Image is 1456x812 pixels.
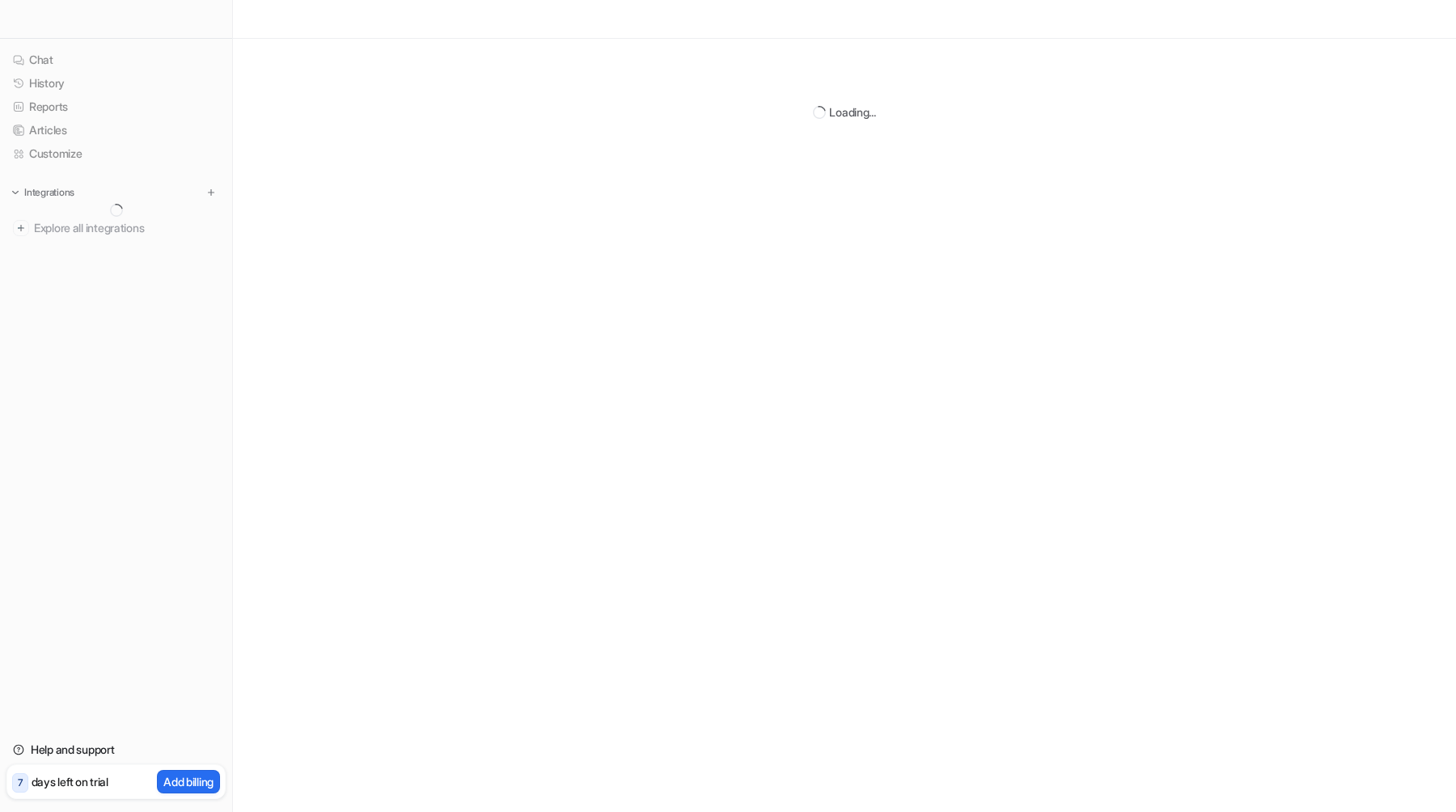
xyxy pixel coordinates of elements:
[6,72,226,95] a: History
[205,187,217,198] img: menu_add.svg
[6,95,226,118] a: Reports
[163,773,214,790] p: Add billing
[24,186,74,199] p: Integrations
[34,215,219,241] span: Explore all integrations
[829,104,875,121] div: Loading...
[6,142,226,165] a: Customize
[157,770,220,793] button: Add billing
[6,49,226,71] a: Chat
[6,184,79,201] button: Integrations
[32,773,108,790] p: days left on trial
[6,738,226,761] a: Help and support
[6,119,226,142] a: Articles
[10,187,21,198] img: expand menu
[18,776,23,790] p: 7
[13,220,29,236] img: explore all integrations
[6,217,226,239] a: Explore all integrations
